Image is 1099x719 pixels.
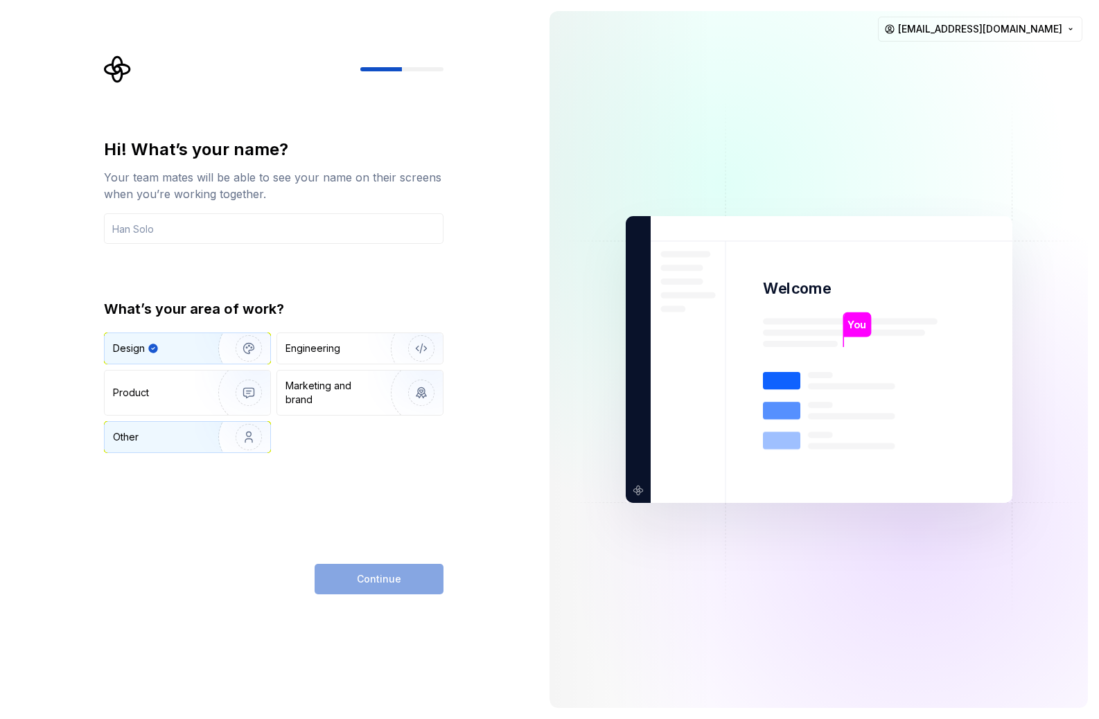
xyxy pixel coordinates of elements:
button: [EMAIL_ADDRESS][DOMAIN_NAME] [878,17,1082,42]
div: Other [113,430,139,444]
div: What’s your area of work? [104,299,443,319]
input: Han Solo [104,213,443,244]
div: Engineering [285,341,340,355]
svg: Supernova Logo [104,55,132,83]
div: Your team mates will be able to see your name on their screens when you’re working together. [104,169,443,202]
div: Hi! What’s your name? [104,139,443,161]
p: You [847,317,866,332]
div: Product [113,386,149,400]
span: [EMAIL_ADDRESS][DOMAIN_NAME] [898,22,1062,36]
div: Marketing and brand [285,379,379,407]
div: Design [113,341,145,355]
p: Welcome [763,278,831,299]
